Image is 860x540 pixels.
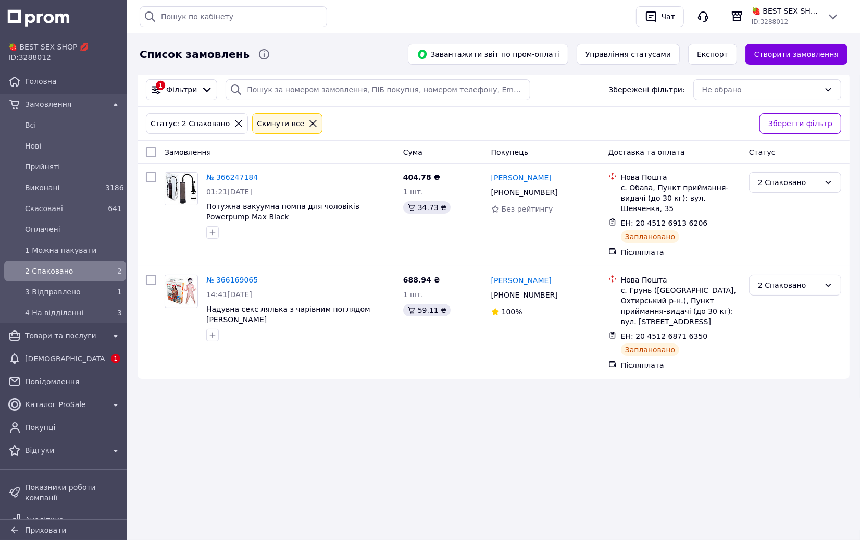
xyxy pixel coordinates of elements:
span: [PHONE_NUMBER] [491,291,558,299]
div: Заплановано [621,230,680,243]
span: ЕН: 20 4512 6871 6350 [621,332,708,340]
span: Повідомлення [25,376,122,387]
span: Збережені фільтри: [608,84,684,95]
div: Нова Пошта [621,275,741,285]
span: 3186 [105,183,124,192]
span: Cума [403,148,422,156]
span: Аналітика [25,514,105,525]
span: 🍓 BEST SEX SHOP 💋 [8,42,122,52]
span: 641 [108,204,122,213]
span: Відгуки [25,445,105,456]
div: Післяплата [621,247,741,257]
img: Фото товару [165,173,197,205]
span: Каталог ProSale [25,399,105,410]
div: 34.73 ₴ [403,201,451,214]
button: Зберегти фільтр [759,113,841,134]
span: Оплачені [25,224,122,235]
div: с. Грунь ([GEOGRAPHIC_DATA], Охтирський р-н.), Пункт приймання-видачі (до 30 кг): вул. [STREET_AD... [621,285,741,327]
span: ЕН: 20 4512 6913 6206 [621,219,708,227]
a: Фото товару [165,172,198,205]
span: 1 шт. [403,188,423,196]
div: Статус: 2 Спаковано [148,118,232,129]
span: Нові [25,141,122,151]
span: 1 шт. [403,290,423,299]
span: 1 [111,354,120,363]
span: Виконані [25,182,101,193]
span: 3 [117,309,122,317]
div: Не обрано [702,84,820,95]
a: [PERSON_NAME] [491,275,552,286]
div: Cкинути все [255,118,306,129]
span: 2 Спаковано [25,266,101,276]
span: Покупці [25,422,122,433]
div: 59.11 ₴ [403,304,451,316]
a: № 366169065 [206,276,258,284]
div: с. Обава, Пункт приймання-видачі (до 30 кг): вул. Шевченка, 35 [621,182,741,214]
input: Пошук по кабінету [140,6,327,27]
span: Покупець [491,148,528,156]
span: Список замовлень [140,47,250,62]
span: Приховати [25,526,66,534]
span: 14:41[DATE] [206,290,252,299]
div: Заплановано [621,343,680,356]
span: Зберегти фільтр [768,118,832,129]
button: Експорт [688,44,737,65]
span: 688.94 ₴ [403,276,440,284]
button: Чат [636,6,684,27]
span: 4 На відділенні [25,308,101,318]
span: Товари та послуги [25,330,105,341]
span: Всi [25,120,122,130]
span: 01:21[DATE] [206,188,252,196]
div: Післяплата [621,360,741,371]
span: Прийняті [25,162,122,172]
button: Управління статусами [577,44,680,65]
span: [DEMOGRAPHIC_DATA] [25,353,105,364]
span: 3 Відправлено [25,287,101,297]
a: Надувна секс лялька з чарівним поглядом [PERSON_NAME] [206,305,370,324]
span: 1 Можна пакувати [25,245,122,255]
img: Фото товару [165,277,197,306]
span: 404.78 ₴ [403,173,440,181]
span: 1 [117,288,122,296]
span: 2 [117,267,122,275]
a: Створити замовлення [745,44,847,65]
span: Скасовані [25,203,101,214]
span: [PHONE_NUMBER] [491,188,558,197]
span: Показники роботи компанії [25,482,122,503]
span: 100% [502,308,522,316]
div: 2 Спаковано [758,279,820,291]
div: 2 Спаковано [758,177,820,188]
a: Фото товару [165,275,198,308]
span: ID: 3288012 [8,53,51,62]
span: Фільтри [166,84,197,95]
a: Потужна вакуумна помпа для чоловіків Powerpump Max Black [206,202,359,221]
button: Завантажити звіт по пром-оплаті [408,44,568,65]
span: Статус [749,148,776,156]
span: 🍓 BEST SEX SHOP 💋 [752,6,818,16]
input: Пошук за номером замовлення, ПІБ покупця, номером телефону, Email, номером накладної [226,79,530,100]
div: Нова Пошта [621,172,741,182]
a: [PERSON_NAME] [491,173,552,183]
a: № 366247184 [206,173,258,181]
span: Замовлення [165,148,211,156]
span: Доставка та оплата [608,148,685,156]
span: Головна [25,76,122,87]
span: Замовлення [25,99,105,109]
div: Чат [659,9,677,24]
span: ID: 3288012 [752,18,788,26]
span: Без рейтингу [502,205,553,213]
